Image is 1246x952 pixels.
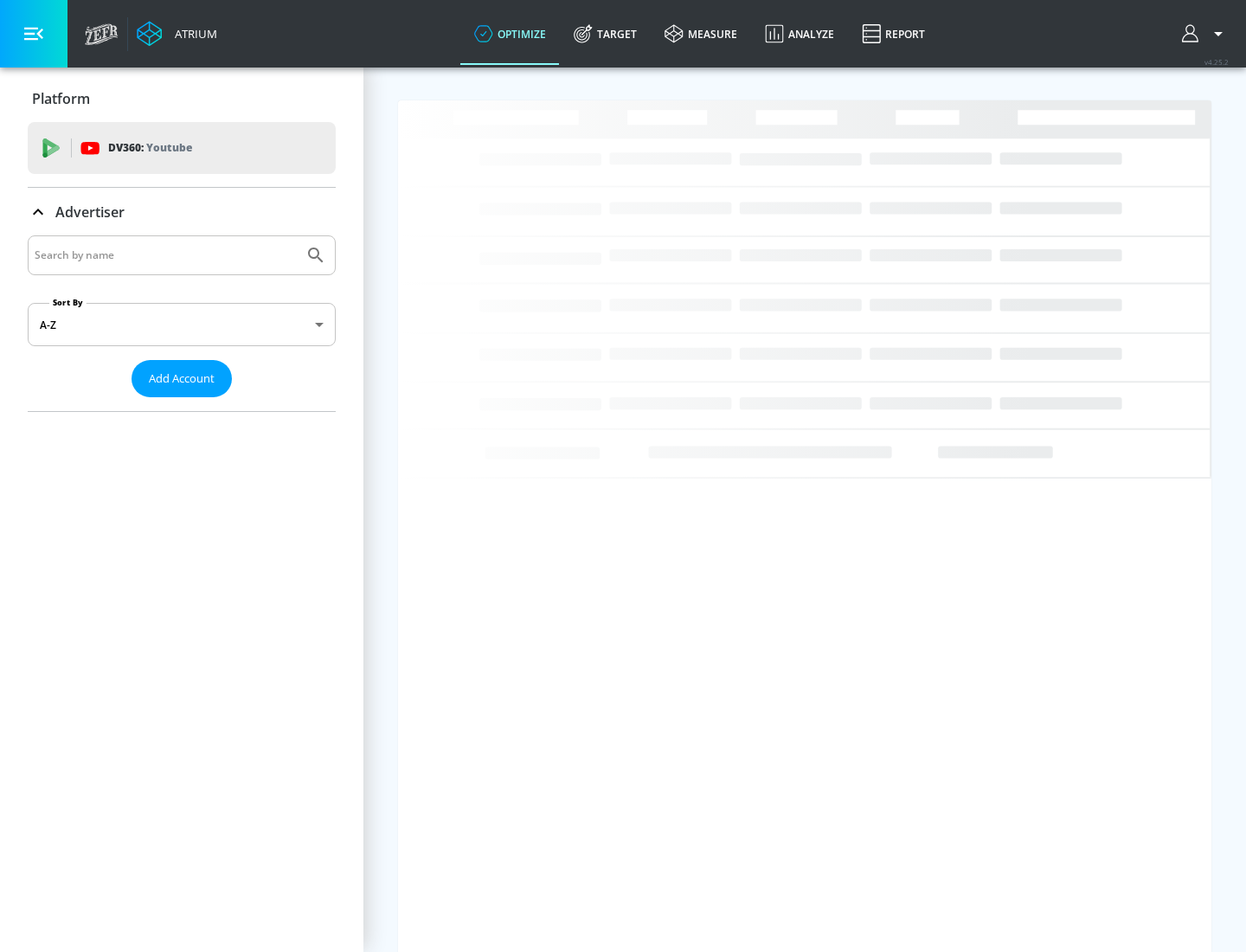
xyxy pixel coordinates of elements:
[132,360,232,397] button: Add Account
[49,297,87,308] label: Sort By
[1204,57,1229,67] span: v 4.25.2
[460,3,560,65] a: optimize
[149,369,215,389] span: Add Account
[560,3,651,65] a: Target
[751,3,848,65] a: Analyze
[28,74,336,123] div: Platform
[28,397,336,411] nav: list of Advertiser
[848,3,939,65] a: Report
[28,303,336,346] div: A-Z
[32,89,90,108] p: Platform
[651,3,751,65] a: measure
[28,122,336,174] div: DV360: Youtube
[55,203,125,222] p: Advertiser
[28,188,336,236] div: Advertiser
[168,26,217,42] div: Atrium
[137,21,217,47] a: Atrium
[28,235,336,411] div: Advertiser
[146,138,192,157] p: Youtube
[35,244,297,267] input: Search by name
[108,138,192,158] p: DV360:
